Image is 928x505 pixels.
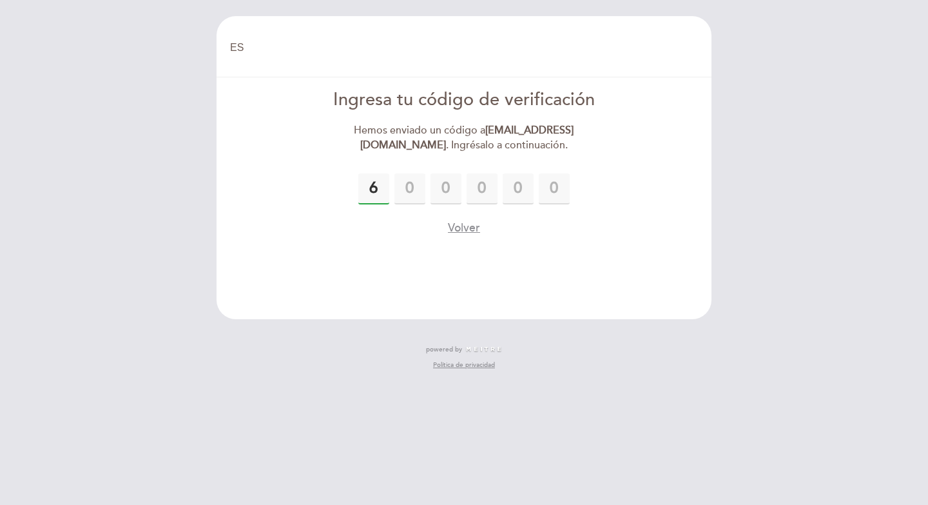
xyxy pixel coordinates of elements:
input: 0 [394,173,425,204]
span: powered by [426,345,462,354]
input: 0 [539,173,570,204]
input: 0 [467,173,498,204]
div: Ingresa tu código de verificación [316,88,612,113]
input: 0 [430,173,461,204]
input: 0 [358,173,389,204]
strong: [EMAIL_ADDRESS][DOMAIN_NAME] [360,124,574,152]
a: Política de privacidad [433,361,495,370]
div: Hemos enviado un código a . Ingrésalo a continuación. [316,123,612,153]
input: 0 [503,173,534,204]
a: powered by [426,345,502,354]
button: Volver [448,220,480,236]
img: MEITRE [465,346,502,353]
